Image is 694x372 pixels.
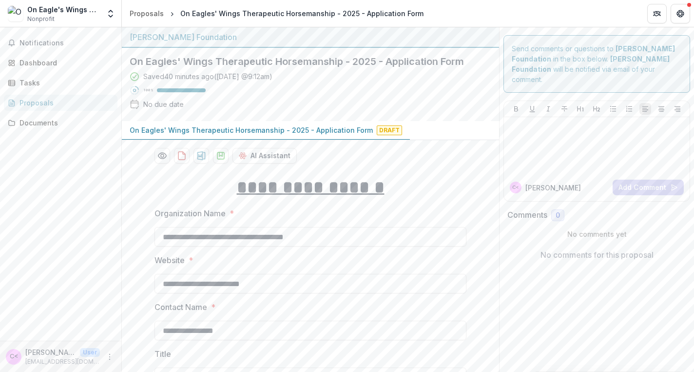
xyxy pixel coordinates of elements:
p: Website [154,254,185,266]
button: Strike [559,103,570,115]
div: Send comments or questions to in the box below. will be notified via email of your comment. [503,35,690,93]
a: Dashboard [4,55,117,71]
a: Proposals [126,6,168,21]
a: Tasks [4,75,117,91]
div: Documents [19,118,110,128]
button: Notifications [4,35,117,51]
button: Underline [526,103,538,115]
button: Align Left [639,103,651,115]
span: Draft [377,125,402,135]
span: Nonprofit [27,15,55,23]
button: Add Comment [613,180,684,195]
p: [EMAIL_ADDRESS][DOMAIN_NAME] [25,357,100,366]
button: Heading 2 [591,103,602,115]
button: More [104,351,116,363]
a: Proposals [4,95,117,111]
div: Proposals [19,98,110,108]
button: Align Center [655,103,667,115]
div: [PERSON_NAME] Foundation [130,31,491,43]
h2: On Eagles' Wings Therapeutic Horsemanship - 2025 - Application Form [130,56,476,67]
p: [PERSON_NAME] <[EMAIL_ADDRESS][DOMAIN_NAME]> <[EMAIL_ADDRESS][DOMAIN_NAME]> [25,347,76,357]
p: [PERSON_NAME] [525,183,581,193]
button: Heading 1 [575,103,586,115]
button: Align Right [672,103,683,115]
button: Ordered List [623,103,635,115]
button: Bullet List [607,103,619,115]
div: Proposals [130,8,164,19]
button: Get Help [671,4,690,23]
p: On Eagles' Wings Therapeutic Horsemanship - 2025 - Application Form [130,125,373,135]
div: No due date [143,99,184,109]
div: On Eagles' Wings Therapeutic Horsemanship - 2025 - Application Form [180,8,424,19]
p: No comments yet [507,229,686,239]
div: Carol Petitto <oneagleswingswva@gmail.com> <oneagleswingswva@gmail.com> [10,353,18,360]
div: On Eagle's Wings Therapeutic Horsemanship [27,4,100,15]
p: User [80,348,100,357]
div: Carol Petitto <oneagleswingswva@gmail.com> <oneagleswingswva@gmail.com> [512,185,519,190]
p: No comments for this proposal [540,249,654,261]
button: download-proposal [193,148,209,164]
button: Preview 4b1b3a0c-8a7f-451c-9578-3df0f1cb32df-0.pdf [154,148,170,164]
span: Notifications [19,39,114,47]
button: Open entity switcher [104,4,117,23]
p: Title [154,348,171,360]
button: Italicize [542,103,554,115]
nav: breadcrumb [126,6,427,21]
button: download-proposal [174,148,190,164]
h2: Comments [507,210,547,220]
button: Bold [510,103,522,115]
a: Documents [4,115,117,131]
button: Partners [647,4,667,23]
button: AI Assistant [232,148,297,164]
p: 100 % [143,87,153,94]
span: 0 [556,211,560,220]
div: Tasks [19,78,110,88]
button: download-proposal [213,148,229,164]
p: Contact Name [154,301,207,313]
div: Dashboard [19,58,110,68]
img: On Eagle's Wings Therapeutic Horsemanship [8,6,23,21]
p: Organization Name [154,207,226,219]
div: Saved 40 minutes ago ( [DATE] @ 9:12am ) [143,71,272,82]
